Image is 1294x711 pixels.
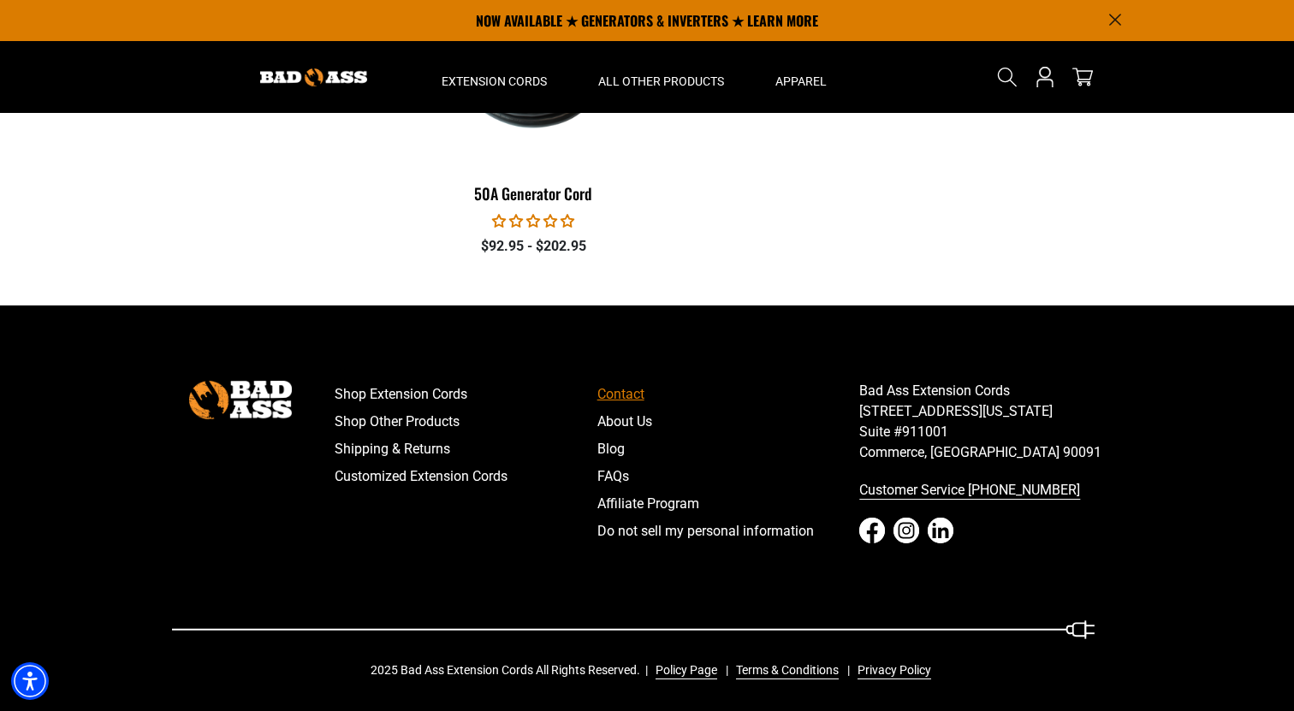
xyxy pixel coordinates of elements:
a: Contact [597,381,860,408]
span: Apparel [775,74,827,89]
img: Bad Ass Extension Cords [189,381,292,419]
a: call 833-674-1699 [859,477,1122,504]
div: Accessibility Menu [11,662,49,700]
a: Shipping & Returns [335,435,597,463]
a: Affiliate Program [597,490,860,518]
img: Bad Ass Extension Cords [260,68,367,86]
summary: All Other Products [573,41,750,113]
a: About Us [597,408,860,435]
div: 50A Generator Cord [429,186,638,201]
summary: Extension Cords [416,41,573,113]
summary: Apparel [750,41,852,113]
a: Privacy Policy [851,661,931,679]
a: Facebook - open in a new tab [859,518,885,543]
a: Blog [597,435,860,463]
a: Instagram - open in a new tab [893,518,919,543]
span: Extension Cords [442,74,547,89]
a: Open this option [1031,41,1059,113]
a: Terms & Conditions [729,661,839,679]
span: All Other Products [598,74,724,89]
div: $92.95 - $202.95 [429,236,638,257]
a: cart [1069,67,1096,87]
a: LinkedIn - open in a new tab [928,518,953,543]
p: Bad Ass Extension Cords [STREET_ADDRESS][US_STATE] Suite #911001 Commerce, [GEOGRAPHIC_DATA] 90091 [859,381,1122,463]
summary: Search [994,63,1021,91]
a: FAQs [597,463,860,490]
div: 2025 Bad Ass Extension Cords All Rights Reserved. [371,661,943,679]
a: Policy Page [649,661,717,679]
span: 0.00 stars [492,213,574,229]
a: Do not sell my personal information [597,518,860,545]
a: Customized Extension Cords [335,463,597,490]
a: Shop Extension Cords [335,381,597,408]
a: Shop Other Products [335,408,597,435]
